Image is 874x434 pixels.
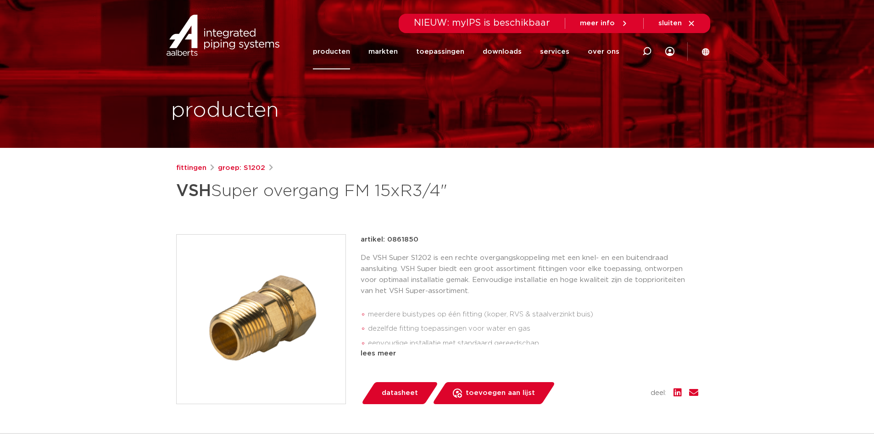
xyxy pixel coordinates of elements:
a: downloads [483,34,522,69]
a: fittingen [176,163,206,174]
span: sluiten [658,20,682,27]
span: meer info [580,20,615,27]
a: markten [368,34,398,69]
strong: VSH [176,183,211,199]
a: groep: S1202 [218,163,265,174]
li: dezelfde fitting toepassingen voor water en gas [368,321,698,336]
span: toevoegen aan lijst [466,386,535,400]
span: deel: [651,388,666,399]
a: toepassingen [416,34,464,69]
a: sluiten [658,19,696,28]
a: services [540,34,569,69]
a: producten [313,34,350,69]
nav: Menu [313,34,619,69]
h1: Super overgang FM 15xR3/4" [176,177,521,205]
div: lees meer [361,348,698,359]
p: artikel: 0861850 [361,234,418,245]
img: Product Image for VSH Super overgang FM 15xR3/4" [177,235,345,404]
li: meerdere buistypes op één fitting (koper, RVS & staalverzinkt buis) [368,307,698,322]
a: datasheet [361,382,439,404]
span: NIEUW: myIPS is beschikbaar [414,18,550,28]
a: over ons [588,34,619,69]
a: meer info [580,19,629,28]
span: datasheet [382,386,418,400]
h1: producten [171,96,279,125]
p: De VSH Super S1202 is een rechte overgangskoppeling met een knel- en een buitendraad aansluiting.... [361,253,698,297]
li: eenvoudige installatie met standaard gereedschap [368,336,698,351]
